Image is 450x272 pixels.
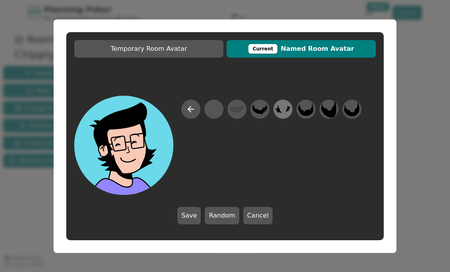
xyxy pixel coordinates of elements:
div: This avatar will be displayed in dedicated rooms [248,44,278,54]
button: CurrentNamed Room Avatar [227,40,376,58]
button: Temporary Room Avatar [74,40,223,58]
button: Cancel [243,207,273,224]
button: Random [205,207,239,224]
span: Temporary Room Avatar [78,44,219,54]
button: Save [177,207,201,224]
span: Named Room Avatar [231,44,372,54]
